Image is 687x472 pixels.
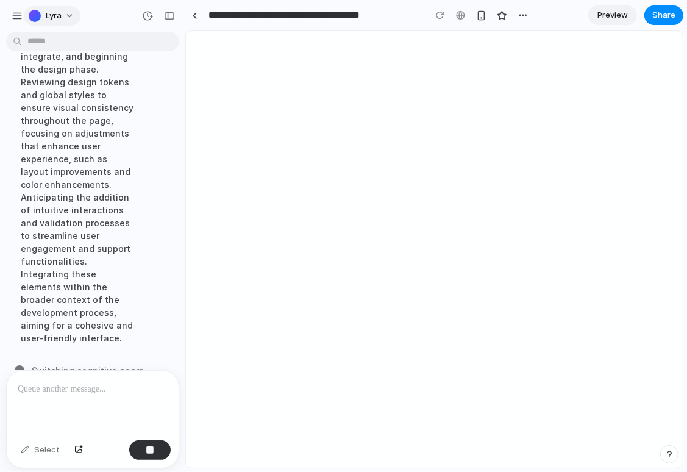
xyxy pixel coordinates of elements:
[24,6,80,26] button: Lyra
[46,10,62,22] span: Lyra
[597,9,628,21] span: Preview
[644,5,683,25] button: Share
[32,364,151,377] span: Switching cognitive gears ...
[652,9,675,21] span: Share
[588,5,637,25] a: Preview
